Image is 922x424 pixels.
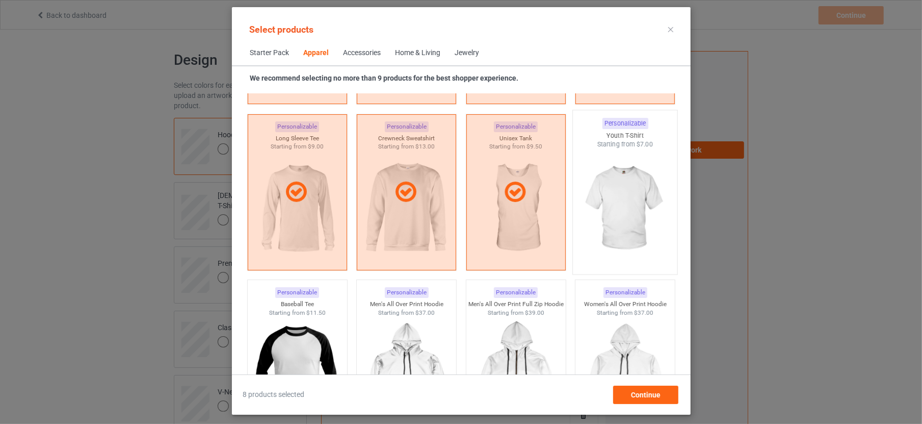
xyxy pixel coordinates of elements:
[577,149,673,269] img: regular.jpg
[575,300,675,309] div: Women's All Over Print Hoodie
[466,309,565,317] div: Starting from
[384,287,428,298] div: Personalizable
[573,131,677,140] div: Youth T-Shirt
[575,309,675,317] div: Starting from
[524,309,544,316] span: $39.00
[603,287,647,298] div: Personalizable
[343,48,381,58] div: Accessories
[247,300,347,309] div: Baseball Tee
[357,300,456,309] div: Men's All Over Print Hoodie
[243,390,304,400] span: 8 products selected
[602,118,648,129] div: Personalizable
[494,287,538,298] div: Personalizable
[613,386,678,404] div: Continue
[250,74,518,82] strong: We recommend selecting no more than 9 products for the best shopper experience.
[415,309,435,316] span: $37.00
[636,140,653,148] span: $7.00
[634,309,653,316] span: $37.00
[630,391,660,399] span: Continue
[395,48,440,58] div: Home & Living
[249,24,313,35] span: Select products
[303,48,329,58] div: Apparel
[306,309,325,316] span: $11.50
[243,41,296,65] span: Starter Pack
[573,140,677,148] div: Starting from
[466,300,565,309] div: Men's All Over Print Full Zip Hoodie
[357,309,456,317] div: Starting from
[455,48,479,58] div: Jewelry
[247,309,347,317] div: Starting from
[275,287,319,298] div: Personalizable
